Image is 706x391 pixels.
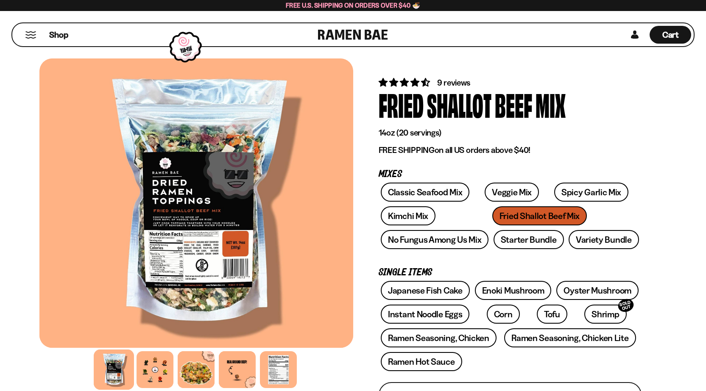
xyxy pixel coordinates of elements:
[554,183,628,202] a: Spicy Garlic Mix
[617,297,635,314] div: SOLD OUT
[381,328,497,347] a: Ramen Seasoning, Chicken
[25,31,36,39] button: Mobile Menu Trigger
[556,281,639,300] a: Oyster Mushroom
[381,206,435,225] a: Kimchi Mix
[381,230,488,249] a: No Fungus Among Us Mix
[536,89,566,120] div: Mix
[494,230,564,249] a: Starter Bundle
[379,170,642,178] p: Mixes
[379,77,432,88] span: 4.56 stars
[487,305,520,324] a: Corn
[537,305,567,324] a: Tofu
[650,23,691,46] a: Cart
[485,183,539,202] a: Veggie Mix
[381,281,470,300] a: Japanese Fish Cake
[379,89,424,120] div: Fried
[437,78,470,88] span: 9 reviews
[379,128,642,138] p: 14oz (20 servings)
[381,352,462,371] a: Ramen Hot Sauce
[569,230,639,249] a: Variety Bundle
[286,1,420,9] span: Free U.S. Shipping on Orders over $40 🍜
[379,269,642,277] p: Single Items
[49,26,68,44] a: Shop
[504,328,636,347] a: Ramen Seasoning, Chicken Lite
[584,305,626,324] a: ShrimpSOLD OUT
[379,145,435,155] strong: FREE SHIPPING
[495,89,532,120] div: Beef
[662,30,679,40] span: Cart
[381,305,469,324] a: Instant Noodle Eggs
[427,89,491,120] div: Shallot
[379,145,642,155] p: on all US orders above $40!
[381,183,469,202] a: Classic Seafood Mix
[475,281,552,300] a: Enoki Mushroom
[49,29,68,41] span: Shop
